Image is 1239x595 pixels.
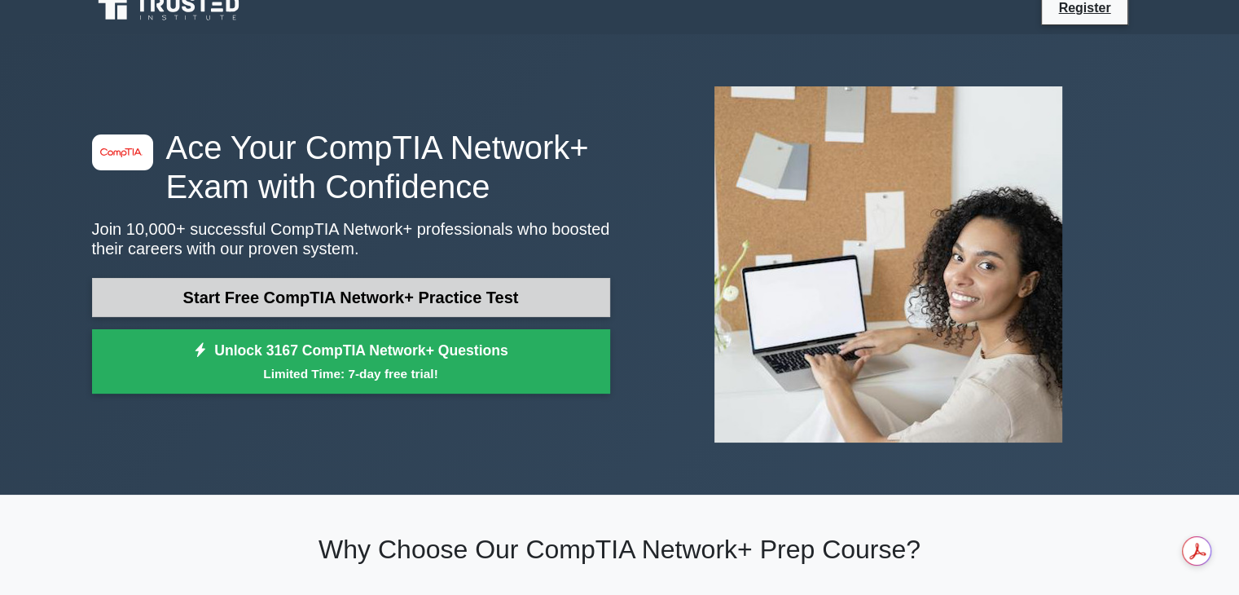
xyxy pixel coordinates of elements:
small: Limited Time: 7-day free trial! [112,364,590,383]
a: Unlock 3167 CompTIA Network+ QuestionsLimited Time: 7-day free trial! [92,329,610,394]
a: Start Free CompTIA Network+ Practice Test [92,278,610,317]
h2: Why Choose Our CompTIA Network+ Prep Course? [92,534,1148,565]
h1: Ace Your CompTIA Network+ Exam with Confidence [92,128,610,206]
p: Join 10,000+ successful CompTIA Network+ professionals who boosted their careers with our proven ... [92,219,610,258]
